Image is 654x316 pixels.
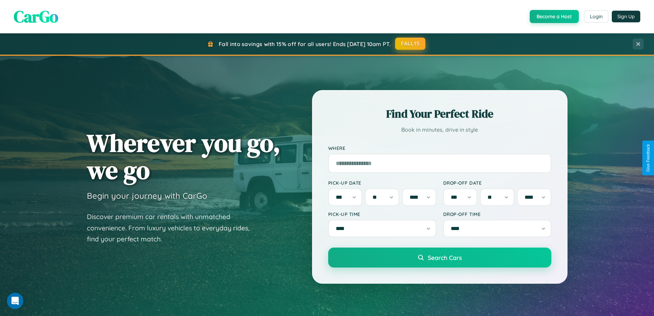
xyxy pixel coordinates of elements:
p: Book in minutes, drive in style [328,125,551,135]
h3: Begin your journey with CarGo [87,190,207,201]
div: Give Feedback [646,144,651,172]
label: Pick-up Date [328,180,436,186]
span: CarGo [14,5,58,28]
span: Search Cars [428,254,462,261]
h1: Wherever you go, we go [87,129,280,184]
iframe: Intercom live chat [7,293,23,309]
p: Discover premium car rentals with unmatched convenience. From luxury vehicles to everyday rides, ... [87,211,259,245]
label: Drop-off Date [443,180,551,186]
button: Login [584,10,608,23]
span: Fall into savings with 15% off for all users! Ends [DATE] 10am PT. [219,41,391,47]
button: Become a Host [530,10,579,23]
button: Sign Up [612,11,640,22]
label: Where [328,145,551,151]
h2: Find Your Perfect Ride [328,106,551,121]
label: Drop-off Time [443,211,551,217]
button: FALL15 [395,37,425,50]
button: Search Cars [328,248,551,268]
label: Pick-up Time [328,211,436,217]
